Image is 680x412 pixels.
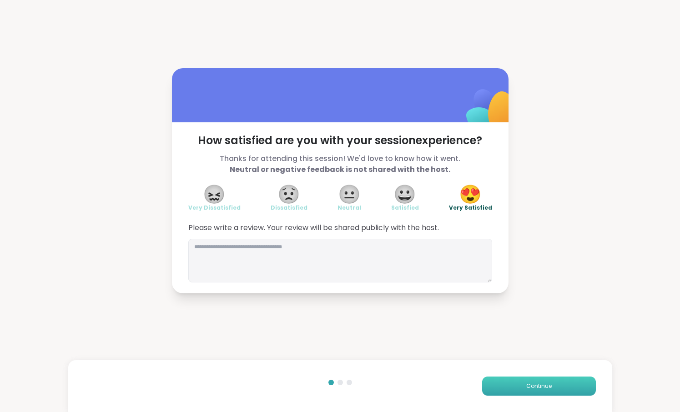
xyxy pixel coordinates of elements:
span: 😟 [277,186,300,202]
span: How satisfied are you with your session experience? [188,133,492,148]
span: Thanks for attending this session! We'd love to know how it went. [188,153,492,175]
img: ShareWell Logomark [445,65,535,156]
span: 😖 [203,186,226,202]
b: Neutral or negative feedback is not shared with the host. [230,164,450,175]
span: Dissatisfied [271,204,307,211]
span: Very Dissatisfied [188,204,241,211]
span: Continue [526,382,552,390]
span: 😍 [459,186,482,202]
span: 😀 [393,186,416,202]
span: Very Satisfied [449,204,492,211]
span: Neutral [337,204,361,211]
span: Please write a review. Your review will be shared publicly with the host. [188,222,492,233]
span: Satisfied [391,204,419,211]
button: Continue [482,377,596,396]
span: 😐 [338,186,361,202]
